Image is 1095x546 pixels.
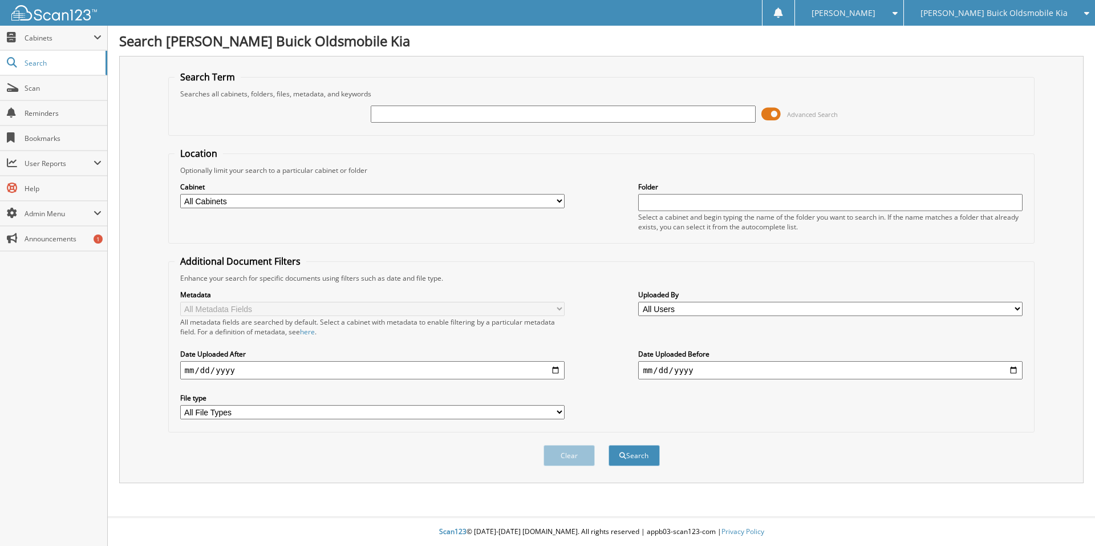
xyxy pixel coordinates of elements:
[94,234,103,244] div: 1
[175,273,1029,283] div: Enhance your search for specific documents using filters such as date and file type.
[638,182,1023,192] label: Folder
[175,147,223,160] legend: Location
[175,255,306,268] legend: Additional Document Filters
[180,182,565,192] label: Cabinet
[638,349,1023,359] label: Date Uploaded Before
[180,361,565,379] input: start
[721,527,764,536] a: Privacy Policy
[25,209,94,219] span: Admin Menu
[25,134,102,143] span: Bookmarks
[11,5,97,21] img: scan123-logo-white.svg
[180,317,565,337] div: All metadata fields are searched by default. Select a cabinet with metadata to enable filtering b...
[812,10,875,17] span: [PERSON_NAME]
[638,212,1023,232] div: Select a cabinet and begin typing the name of the folder you want to search in. If the name match...
[25,83,102,93] span: Scan
[119,31,1084,50] h1: Search [PERSON_NAME] Buick Oldsmobile Kia
[609,445,660,466] button: Search
[787,110,838,119] span: Advanced Search
[544,445,595,466] button: Clear
[25,33,94,43] span: Cabinets
[25,108,102,118] span: Reminders
[25,234,102,244] span: Announcements
[25,184,102,193] span: Help
[175,89,1029,99] div: Searches all cabinets, folders, files, metadata, and keywords
[920,10,1068,17] span: [PERSON_NAME] Buick Oldsmobile Kia
[175,165,1029,175] div: Optionally limit your search to a particular cabinet or folder
[180,290,565,300] label: Metadata
[108,518,1095,546] div: © [DATE]-[DATE] [DOMAIN_NAME]. All rights reserved | appb03-scan123-com |
[25,159,94,168] span: User Reports
[638,290,1023,300] label: Uploaded By
[180,393,565,403] label: File type
[180,349,565,359] label: Date Uploaded After
[25,58,100,68] span: Search
[300,327,315,337] a: here
[638,361,1023,379] input: end
[175,71,241,83] legend: Search Term
[439,527,467,536] span: Scan123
